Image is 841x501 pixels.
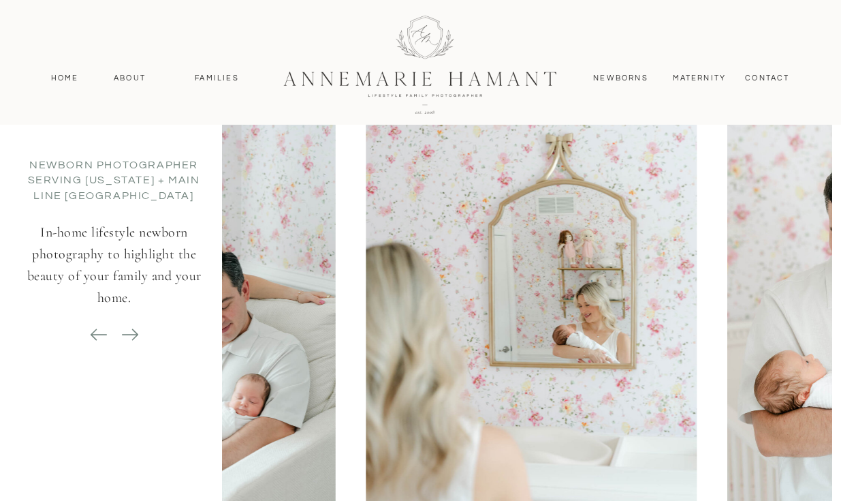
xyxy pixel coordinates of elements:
h3: In-home lifestyle newborn photography to highlight the beauty of your family and your home. [22,222,207,325]
a: Home [45,72,85,85]
a: MAternity [673,72,725,85]
a: About [110,72,150,85]
a: Newborns [588,72,654,85]
h2: Newborn Photographer serving [US_STATE] + Main Line [GEOGRAPHIC_DATA] [20,157,208,205]
a: Families [187,72,248,85]
a: contact [738,72,797,85]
